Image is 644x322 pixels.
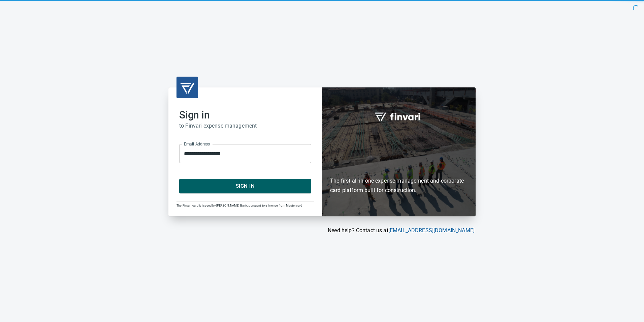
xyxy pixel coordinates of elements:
h6: The first all-in-one expense management and corporate card platform built for construction. [330,137,468,195]
a: [EMAIL_ADDRESS][DOMAIN_NAME] [388,227,475,234]
h6: to Finvari expense management [179,121,311,131]
p: Need help? Contact us at [168,226,475,235]
span: The Finvari card is issued by [PERSON_NAME] Bank, pursuant to a license from Mastercard [176,204,302,207]
button: Sign In [179,179,311,193]
img: fullword_logo_white.png [374,109,424,124]
span: Sign In [187,182,304,190]
img: transparent_logo.png [179,79,195,96]
h2: Sign in [179,109,311,121]
div: Finvari [322,87,476,216]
